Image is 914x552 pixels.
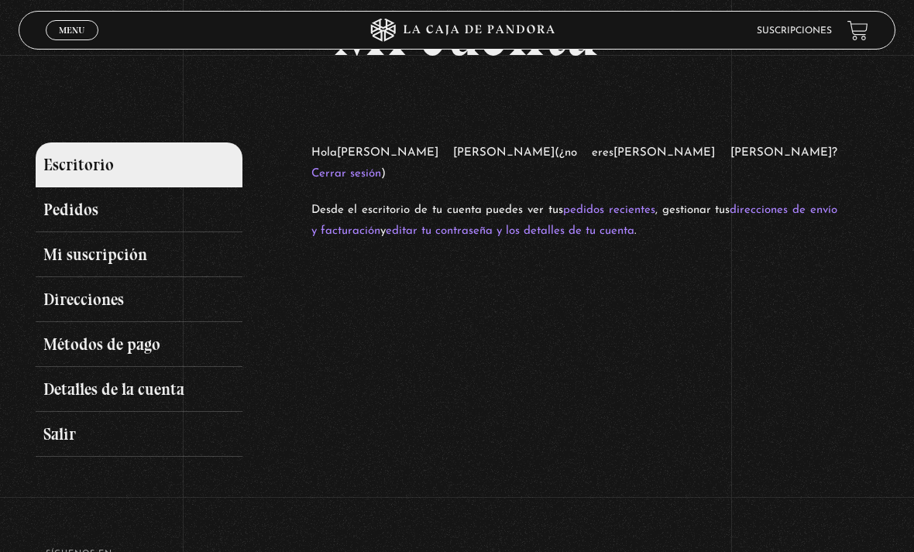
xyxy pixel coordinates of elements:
[311,142,837,184] p: Hola (¿no eres ? )
[36,367,242,412] a: Detalles de la cuenta
[337,147,555,159] strong: [PERSON_NAME] [PERSON_NAME]
[54,39,91,50] span: Cerrar
[36,142,242,187] a: Escritorio
[36,232,242,277] a: Mi suscripción
[36,3,895,65] h1: Mi cuenta
[36,142,294,457] nav: Páginas de cuenta
[36,412,242,457] a: Salir
[311,204,837,237] a: direcciones de envío y facturación
[36,277,242,322] a: Direcciones
[311,200,837,242] p: Desde el escritorio de tu cuenta puedes ver tus , gestionar tus y .
[59,26,84,35] span: Menu
[36,187,242,232] a: Pedidos
[757,26,832,36] a: Suscripciones
[847,20,868,41] a: View your shopping cart
[613,147,831,159] strong: [PERSON_NAME] [PERSON_NAME]
[311,168,381,180] a: Cerrar sesión
[386,225,634,237] a: editar tu contraseña y los detalles de tu cuenta
[36,322,242,367] a: Métodos de pago
[563,204,655,216] a: pedidos recientes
